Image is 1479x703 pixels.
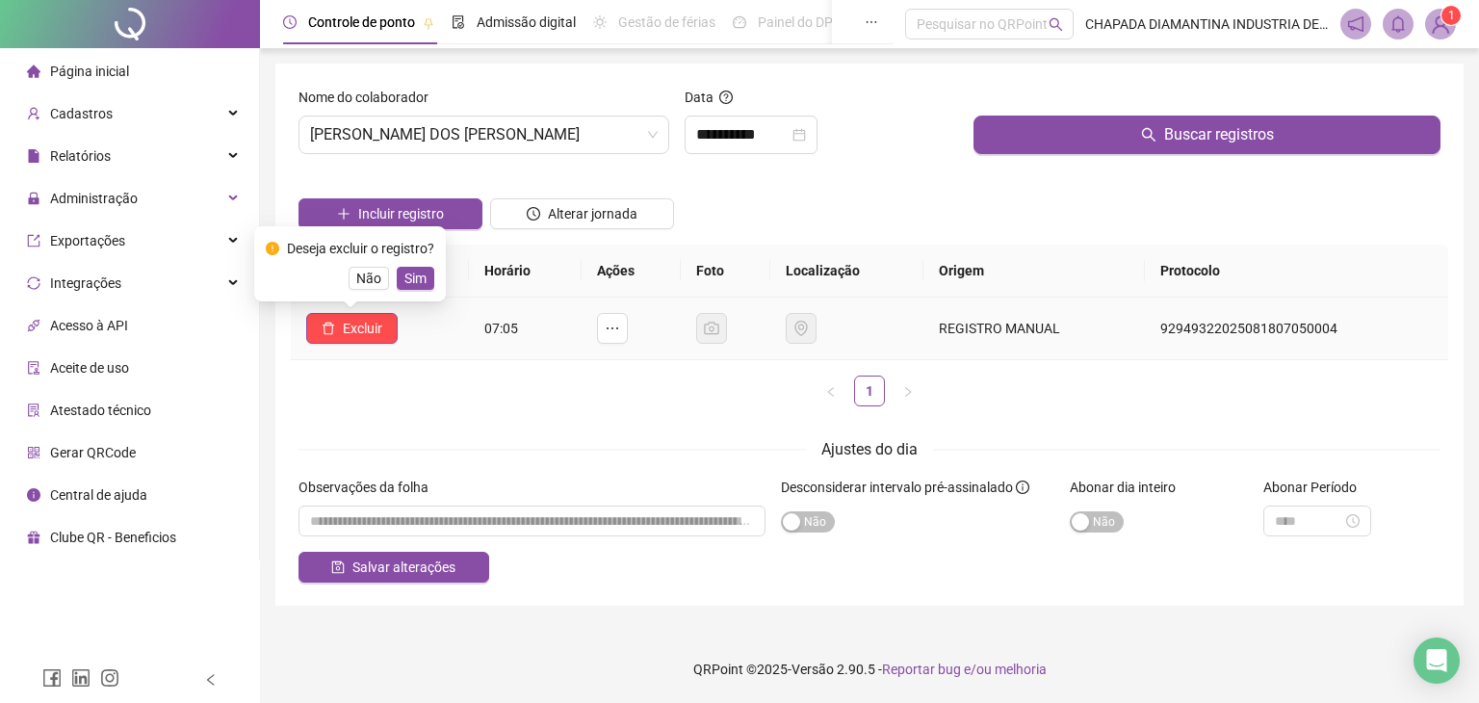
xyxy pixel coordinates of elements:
span: dashboard [733,15,746,29]
span: api [27,319,40,332]
span: clock-circle [527,207,540,221]
span: Aceite de uso [50,360,129,376]
span: file [27,149,40,163]
span: Não [356,268,381,289]
span: Administração [50,191,138,206]
button: Alterar jornada [490,198,674,229]
span: info-circle [1016,481,1029,494]
span: Exportações [50,233,125,248]
a: Alterar jornada [490,208,674,223]
span: Relatórios [50,148,111,164]
span: home [27,65,40,78]
span: Gerar QRCode [50,445,136,460]
button: right [893,376,923,406]
td: REGISTRO MANUAL [923,298,1145,360]
span: KARINE DOS SANTOS AQUINO [310,117,658,153]
span: search [1141,127,1156,143]
span: Admissão digital [477,14,576,30]
span: clock-circle [283,15,297,29]
th: Localização [770,245,923,298]
span: 1 [1448,9,1455,22]
span: Versão [791,662,834,677]
button: Sim [397,267,434,290]
th: Ações [582,245,681,298]
span: question-circle [719,91,733,104]
label: Nome do colaborador [298,87,441,108]
span: Clube QR - Beneficios [50,530,176,545]
span: file-done [452,15,465,29]
a: 1 [855,377,884,405]
span: Incluir registro [358,203,444,224]
th: Foto [681,245,770,298]
td: 92949322025081807050004 [1145,298,1448,360]
span: solution [27,404,40,417]
span: Gestão de férias [618,14,715,30]
button: Excluir [306,313,398,344]
span: user-add [27,107,40,120]
span: Atestado técnico [50,403,151,418]
span: export [27,234,40,247]
label: Observações da folha [298,477,441,498]
span: Salvar alterações [352,557,455,578]
span: ellipsis [865,15,878,29]
span: Alterar jornada [548,203,637,224]
span: Acesso à API [50,318,128,333]
label: Abonar Período [1263,477,1369,498]
span: 07:05 [484,321,518,336]
span: Painel do DP [758,14,833,30]
span: bell [1389,15,1407,33]
span: left [825,386,837,398]
span: Controle de ponto [308,14,415,30]
span: notification [1347,15,1364,33]
span: facebook [42,668,62,688]
li: Próxima página [893,376,923,406]
button: Incluir registro [298,198,482,229]
footer: QRPoint © 2025 - 2.90.5 - [260,636,1479,703]
span: exclamation-circle [266,242,279,255]
span: gift [27,531,40,544]
li: Página anterior [816,376,846,406]
th: Origem [923,245,1145,298]
span: Integrações [50,275,121,291]
span: sync [27,276,40,290]
sup: Atualize o seu contato no menu Meus Dados [1441,6,1461,25]
span: Ajustes do dia [821,440,918,458]
span: plus [337,207,350,221]
div: Open Intercom Messenger [1414,638,1460,684]
span: linkedin [71,668,91,688]
span: qrcode [27,446,40,459]
span: Cadastros [50,106,113,121]
span: info-circle [27,488,40,502]
th: Protocolo [1145,245,1448,298]
span: Reportar bug e/ou melhoria [882,662,1047,677]
button: Buscar registros [973,116,1440,154]
button: left [816,376,846,406]
span: sun [593,15,607,29]
span: right [902,386,914,398]
span: Buscar registros [1164,123,1274,146]
div: Deseja excluir o registro? [287,238,434,259]
span: delete [322,322,335,335]
li: 1 [854,376,885,406]
th: Horário [469,245,582,298]
span: lock [27,192,40,205]
span: ellipsis [605,321,620,336]
span: search [1049,17,1063,32]
span: Excluir [343,318,382,339]
label: Abonar dia inteiro [1070,477,1188,498]
span: Desconsiderar intervalo pré-assinalado [781,480,1013,495]
span: Central de ajuda [50,487,147,503]
img: 93077 [1426,10,1455,39]
span: Sim [404,268,427,289]
span: pushpin [423,17,434,29]
button: Não [349,267,389,290]
button: Salvar alterações [298,552,489,583]
span: Data [685,90,714,105]
span: Página inicial [50,64,129,79]
span: left [204,673,218,687]
span: save [331,560,345,574]
span: CHAPADA DIAMANTINA INDUSTRIA DE LACTEOS, AGROPECUARIA E CIA LTDA [1085,13,1329,35]
span: audit [27,361,40,375]
span: instagram [100,668,119,688]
